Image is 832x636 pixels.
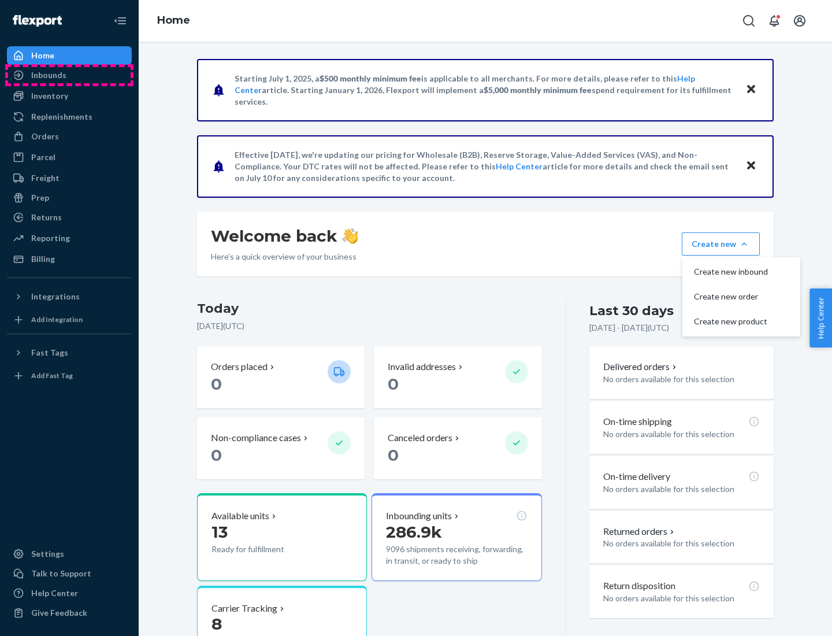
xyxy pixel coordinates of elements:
[31,212,62,223] div: Returns
[603,415,672,428] p: On-time shipping
[197,346,365,408] button: Orders placed 0
[603,470,670,483] p: On-time delivery
[31,347,68,358] div: Fast Tags
[7,584,132,602] a: Help Center
[148,4,199,38] ol: breadcrumbs
[211,509,269,523] p: Available units
[694,293,768,301] span: Create new order
[197,417,365,479] button: Non-compliance cases 0
[7,169,132,187] a: Freight
[31,232,70,244] div: Reporting
[31,151,55,163] div: Parcel
[235,149,734,184] p: Effective [DATE], we're updating our pricing for Wholesale (B2B), Reserve Storage, Value-Added Se...
[211,543,318,555] p: Ready for fulfillment
[763,9,786,32] button: Open notifications
[211,614,222,634] span: 8
[31,291,80,302] div: Integrations
[31,69,66,81] div: Inbounds
[7,287,132,306] button: Integrations
[603,525,677,538] button: Returned orders
[211,251,358,262] p: Here’s a quick overview of your business
[211,602,277,615] p: Carrier Tracking
[682,232,760,256] button: Create newCreate new inboundCreate new orderCreate new product
[31,111,92,123] div: Replenishments
[603,360,679,374] button: Delivered orders
[386,509,452,523] p: Inbounding units
[7,343,132,362] button: Fast Tags
[589,302,674,320] div: Last 30 days
[31,607,87,619] div: Give Feedback
[372,493,541,581] button: Inbounding units286.9k9096 shipments receiving, forwarding, in transit, or ready to ship
[386,522,442,542] span: 286.9k
[211,522,228,542] span: 13
[788,9,811,32] button: Open account menu
[211,445,222,465] span: 0
[109,9,132,32] button: Close Navigation
[157,14,190,27] a: Home
[737,9,760,32] button: Open Search Box
[211,431,301,445] p: Non-compliance cases
[320,73,421,83] span: $500 monthly minimum fee
[7,367,132,385] a: Add Fast Tag
[7,87,132,105] a: Inventory
[388,445,399,465] span: 0
[7,46,132,65] a: Home
[603,428,760,440] p: No orders available for this selection
[744,158,759,175] button: Close
[197,299,542,318] h3: Today
[685,260,798,284] button: Create new inbound
[7,564,132,583] a: Talk to Support
[603,538,760,549] p: No orders available for this selection
[211,225,358,246] h1: Welcome back
[685,309,798,334] button: Create new product
[7,250,132,268] a: Billing
[31,253,55,265] div: Billing
[496,161,543,171] a: Help Center
[7,66,132,84] a: Inbounds
[31,172,60,184] div: Freight
[13,15,62,27] img: Flexport logo
[484,85,592,95] span: $5,000 monthly minimum fee
[197,493,367,581] button: Available units13Ready for fulfillment
[31,548,64,560] div: Settings
[7,545,132,563] a: Settings
[31,315,83,324] div: Add Integration
[211,374,222,394] span: 0
[388,431,452,445] p: Canceled orders
[7,229,132,247] a: Reporting
[7,188,132,207] a: Prep
[374,417,541,479] button: Canceled orders 0
[31,90,68,102] div: Inventory
[388,360,456,374] p: Invalid addresses
[197,320,542,332] p: [DATE] ( UTC )
[603,593,760,604] p: No orders available for this selection
[374,346,541,408] button: Invalid addresses 0
[603,579,675,593] p: Return disposition
[342,228,358,244] img: hand-wave emoji
[744,82,759,98] button: Close
[31,131,59,142] div: Orders
[31,192,49,204] div: Prep
[31,568,91,579] div: Talk to Support
[7,127,132,146] a: Orders
[694,268,768,276] span: Create new inbound
[589,322,669,334] p: [DATE] - [DATE] ( UTC )
[7,108,132,126] a: Replenishments
[386,543,527,567] p: 9096 shipments receiving, forwarding, in transit, or ready to ship
[7,148,132,167] a: Parcel
[31,587,78,599] div: Help Center
[388,374,399,394] span: 0
[7,208,132,227] a: Returns
[685,284,798,309] button: Create new order
[31,50,54,61] div: Home
[7,604,132,622] button: Give Feedback
[694,317,768,326] span: Create new product
[7,310,132,329] a: Add Integration
[235,73,734,108] p: Starting July 1, 2025, a is applicable to all merchants. For more details, please refer to this a...
[211,360,268,374] p: Orders placed
[603,483,760,495] p: No orders available for this selection
[809,289,832,347] button: Help Center
[603,374,760,385] p: No orders available for this selection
